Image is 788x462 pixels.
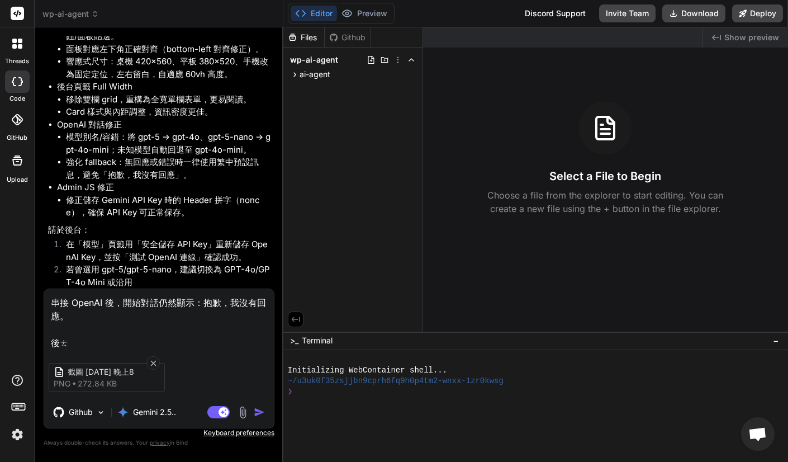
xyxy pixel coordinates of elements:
[300,69,330,80] span: ai-agent
[66,156,272,181] li: 強化 fallback：無回應或錯誤時一律使用繁中預設訊息，避免「抱歉，我沒有回應」。
[10,94,25,103] label: code
[150,439,170,446] span: privacy
[57,238,272,263] li: 在「模型」頁籤用「安全儲存 API Key」重新儲存 OpenAI Key，並按「測試 OpenAI 連線」確認成功。
[66,106,272,119] li: Card 樣式與內距調整，資訊密度更佳。
[66,131,272,156] li: 模型別名/容錯：將 gpt-5 → gpt-4o、gpt-5-nano → gpt-4o-mini；未知模型自動回退至 gpt-4o-mini。
[662,4,725,22] button: Download
[724,32,779,43] span: Show preview
[599,4,656,22] button: Invite Team
[773,335,779,346] span: −
[66,43,272,56] li: 面板對應左下角正確對齊（bottom-left 對齊修正）。
[290,335,298,346] span: >_
[480,188,730,215] p: Choose a file from the explorer to start editing. You can create a new file using the + button in...
[69,407,93,418] p: Github
[549,168,661,184] h3: Select a File to Begin
[291,6,337,21] button: Editor
[7,133,27,143] label: GitHub
[66,93,272,106] li: 移除雙欄 grid，重構為全寬單欄表單，更易閱讀。
[57,81,272,119] li: 後台頁籤 Full Width
[44,428,274,437] p: Keyboard preferences
[66,194,272,219] li: 修正儲存 Gemini API Key 時的 Header 拼字（nonce），確保 API Key 可正常保存。
[117,407,129,418] img: Gemini 2.5 Pro
[518,4,592,22] div: Discord Support
[254,407,265,418] img: icon
[288,386,292,397] span: ❯
[732,4,783,22] button: Deploy
[54,378,70,389] span: png
[57,119,272,182] li: OpenAI 對話修正
[48,224,272,237] p: 請於後台：
[337,6,392,21] button: Preview
[133,407,176,418] p: Gemini 2.5..
[5,56,29,66] label: threads
[66,55,272,81] li: 響應式尺寸：桌機 420×560、平板 380×520、手機改為固定定位，左右留白，自適應 60vh 高度。
[325,32,371,43] div: Github
[288,365,447,376] span: Initializing WebContainer shell...
[78,378,117,389] span: 272.84 KB
[771,332,781,350] button: −
[283,32,324,43] div: Files
[44,437,274,448] p: Always double-check its answers. Your in Bind
[290,54,338,65] span: wp-ai-agent
[302,335,333,346] span: Terminal
[57,181,272,219] li: Admin JS 修正
[741,417,775,451] div: 打開聊天
[8,425,27,444] img: settings
[288,376,504,386] span: ~/u3uk0f35zsjjbn9cprh6fq9h0p4tm2-wnxx-1zr0kwsg
[68,366,157,378] span: 截圖 [DATE] 晚上8
[42,8,99,20] span: wp-ai-agent
[57,263,272,289] li: 若曾選用 gpt-5/gpt-5-nano，建議切換為 GPT-4o/GPT-4o Mini 或沿用
[57,5,272,81] li: 前台 RWD
[96,408,106,417] img: Pick Models
[7,175,28,185] label: Upload
[236,406,249,419] img: attachment
[44,289,274,350] textarea: 串接 OpenAI 後，開始對話仍然顯示：抱歉，我沒有回應。 後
